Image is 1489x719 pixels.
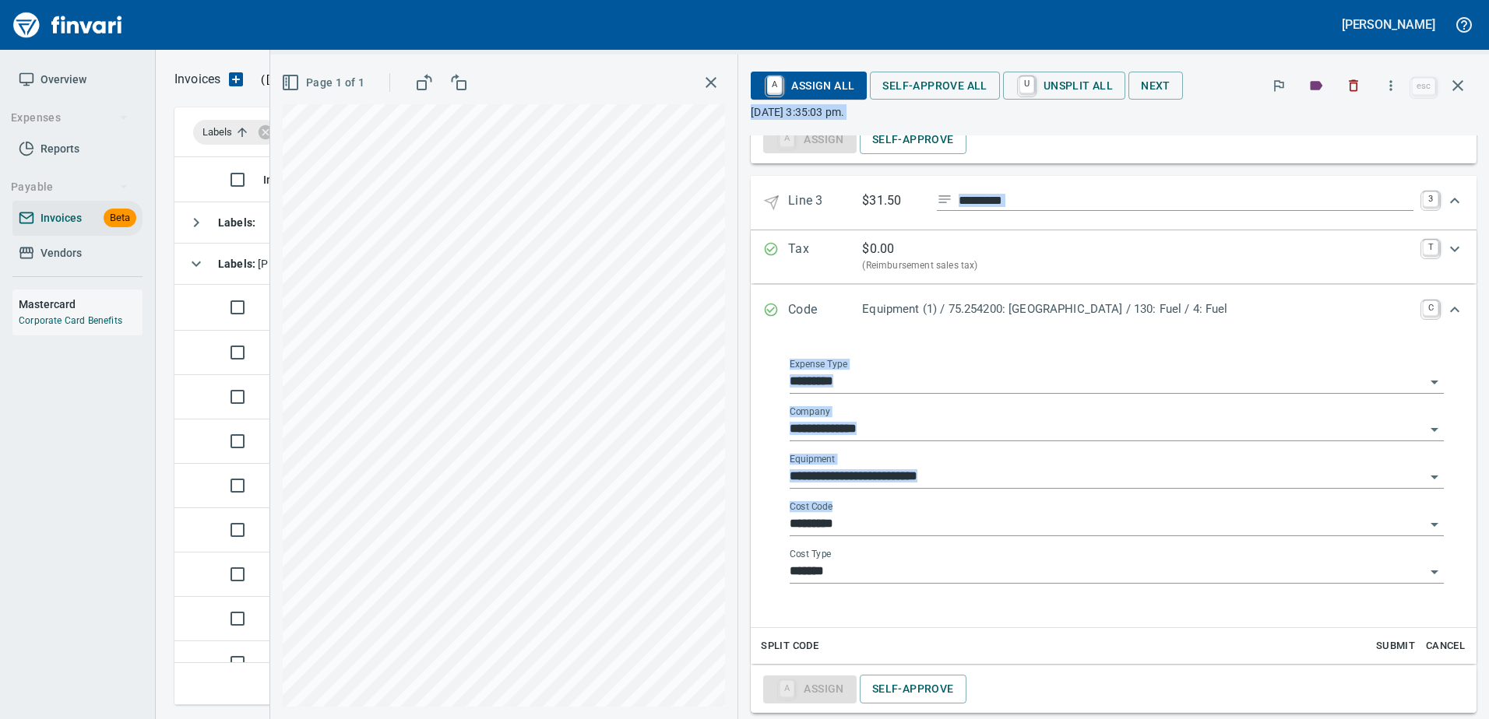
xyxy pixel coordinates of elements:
a: Corporate Card Benefits [19,315,122,326]
span: Invoices [40,209,82,228]
button: Submit [1371,634,1420,658]
p: Invoices [174,70,220,89]
p: [DATE] 3:35:03 pm. [751,104,1477,120]
label: Cost Type [790,549,832,559]
button: Open [1424,419,1445,440]
button: [PERSON_NAME] [1338,12,1439,37]
button: Cancel [1420,634,1470,658]
span: Unsplit All [1016,72,1113,99]
button: UUnsplit All [1003,72,1125,100]
button: Self-Approve [860,125,966,154]
a: InvoicesBeta [12,201,143,236]
p: $31.50 [862,191,924,211]
label: Cost Code [790,502,833,511]
a: Vendors [12,236,143,271]
p: Code [788,300,862,321]
button: Upload an Invoice [220,70,252,89]
span: Assign All [763,72,854,99]
span: Self-Approve [872,130,954,149]
button: Self-Approve [860,675,966,703]
h6: Mastercard [19,296,143,313]
div: Assign [763,132,856,145]
label: Equipment [790,454,835,464]
a: C [1423,300,1438,316]
div: Expand [751,230,1477,283]
button: Self-Approve All [870,72,999,100]
button: Page 1 of 1 [278,68,371,97]
img: Finvari [9,6,126,44]
span: Expenses [11,108,128,128]
button: Discard [1336,68,1371,103]
button: Open [1424,371,1445,393]
p: $ 0.00 [862,240,894,258]
strong: Labels : [218,258,258,270]
div: Expand [751,665,1477,713]
button: Labels [1299,68,1333,103]
button: Flag [1262,68,1296,103]
span: Import Status [263,170,352,189]
span: Cancel [1424,637,1466,655]
span: Next [1141,76,1170,96]
button: Open [1424,561,1445,583]
a: Overview [12,62,143,97]
a: esc [1412,78,1435,95]
button: AAssign All [751,72,867,100]
span: Vendors [40,244,82,263]
label: Company [790,407,830,416]
button: More [1374,68,1408,103]
a: U [1019,76,1034,93]
label: Expense Type [790,359,847,369]
span: Close invoice [1408,67,1477,104]
div: Expand [751,116,1477,163]
span: [EMAIL_ADDRESS][DOMAIN_NAME] [265,72,444,87]
span: Payable [11,177,128,197]
p: Line 3 [788,191,862,214]
span: Self-Approve All [882,76,987,96]
p: ( ) [252,72,449,87]
div: Expand [751,176,1477,230]
a: Reports [12,132,143,167]
strong: Labels : [218,216,255,229]
span: Page 1 of 1 [284,73,364,93]
a: T [1423,240,1438,255]
p: Equipment (1) / 75.254200: [GEOGRAPHIC_DATA] / 130: Fuel / 4: Fuel [862,300,1413,318]
span: Overview [40,70,86,89]
div: Expand [751,336,1477,665]
span: Import Status [263,170,332,189]
span: Labels [202,125,252,139]
span: [PERSON_NAME] [218,258,343,270]
span: Submit [1375,637,1417,655]
button: Open [1424,514,1445,535]
span: Reports [40,139,79,159]
p: (Reimbursement sales tax) [862,258,1413,274]
div: Expand [751,285,1477,336]
button: Open [1424,466,1445,488]
button: Split Code [757,634,822,658]
a: A [767,76,782,93]
span: Split Code [761,637,818,655]
a: 3 [1423,191,1438,207]
span: Self-Approve [872,679,954,699]
nav: breadcrumb [174,70,220,89]
h5: [PERSON_NAME] [1342,16,1435,33]
p: Tax [788,240,862,274]
button: Expenses [5,103,135,132]
button: Next [1128,72,1183,100]
span: Beta [104,209,136,227]
button: Payable [5,173,135,202]
div: Labels [193,120,278,145]
div: Assign [763,681,856,694]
